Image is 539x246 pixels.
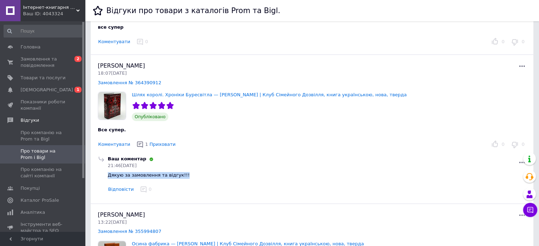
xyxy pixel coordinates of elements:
span: Приховати [150,142,176,147]
span: 2 [74,56,82,62]
span: 1 [74,87,82,93]
span: Замовлення та повідомлення [21,56,66,69]
span: Ваш коментар [108,156,146,161]
button: 1Приховати [135,139,177,150]
button: Коментувати [98,141,130,148]
span: Про товари на Prom і Bigl [21,148,66,161]
span: Показники роботи компанії [21,99,66,111]
div: Ваш ID: 4043324 [23,11,85,17]
span: Дякую за замовлення та відгук!!! [108,172,190,178]
span: [PERSON_NAME] [98,211,145,218]
span: [DEMOGRAPHIC_DATA] [21,87,73,93]
button: Відповісти [108,186,134,193]
span: 1 [145,142,148,147]
span: Інтернет-книгарня “На Переломі" [23,4,76,11]
input: Пошук [4,25,84,38]
button: Чат з покупцем [523,203,537,217]
a: Замовлення № 355994807 [98,229,161,234]
span: Відгуки [21,117,39,124]
span: Інструменти веб-майстра та SEO [21,221,66,234]
span: Про компанію на Prom та Bigl [21,130,66,142]
span: 13:22[DATE] [98,219,127,225]
span: Головна [21,44,40,50]
span: Товари та послуги [21,75,66,81]
h1: Відгуки про товари з каталогів Prom та Bigl. [106,6,280,15]
span: Аналітика [21,209,45,216]
span: Про компанію на сайті компанії [21,166,66,179]
span: Покупці [21,185,40,191]
span: 21:46[DATE] [108,163,136,168]
span: Каталог ProSale [21,197,59,204]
